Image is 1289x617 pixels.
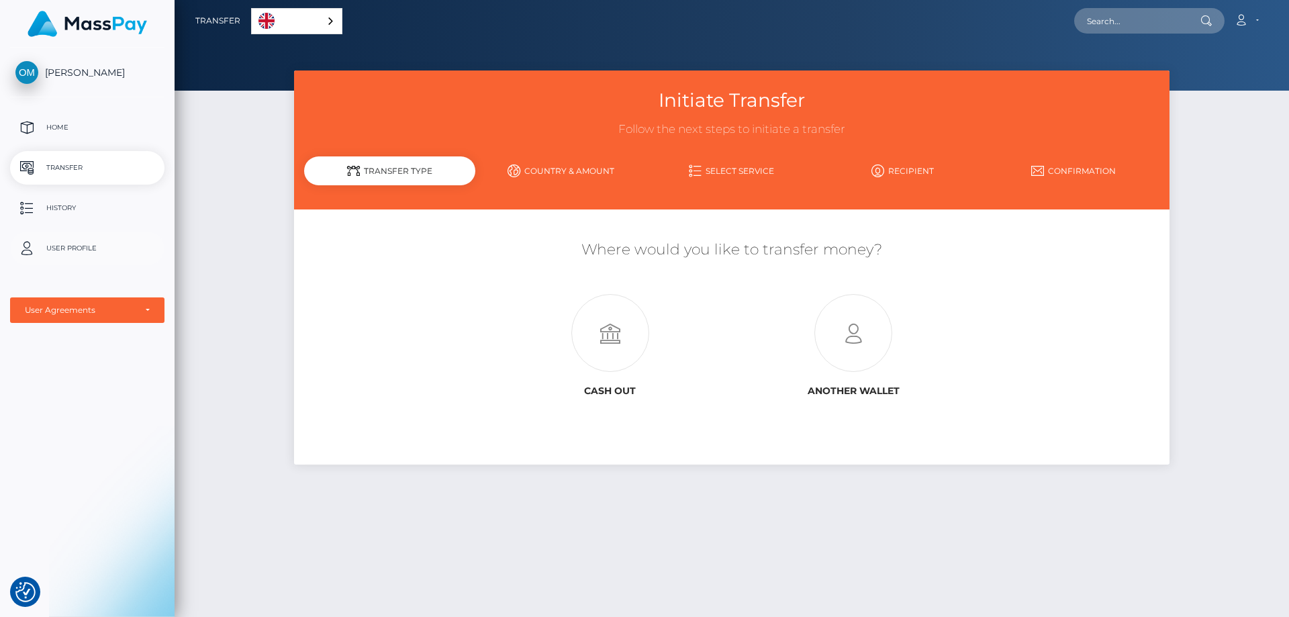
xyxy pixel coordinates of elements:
[10,111,164,144] a: Home
[304,122,1159,138] h3: Follow the next steps to initiate a transfer
[742,385,965,397] h6: Another wallet
[817,159,988,183] a: Recipient
[304,87,1159,113] h3: Initiate Transfer
[10,66,164,79] span: [PERSON_NAME]
[251,8,342,34] div: Language
[499,385,722,397] h6: Cash out
[1074,8,1200,34] input: Search...
[10,191,164,225] a: History
[15,158,159,178] p: Transfer
[15,117,159,138] p: Home
[15,198,159,218] p: History
[25,305,135,316] div: User Agreements
[10,232,164,265] a: User Profile
[304,240,1159,260] h5: Where would you like to transfer money?
[475,159,647,183] a: Country & Amount
[304,156,475,185] div: Transfer Type
[252,9,342,34] a: English
[195,7,240,35] a: Transfer
[251,8,342,34] aside: Language selected: English
[10,151,164,185] a: Transfer
[10,297,164,323] button: User Agreements
[647,159,818,183] a: Select Service
[15,238,159,258] p: User Profile
[15,582,36,602] button: Consent Preferences
[15,582,36,602] img: Revisit consent button
[988,159,1159,183] a: Confirmation
[28,11,147,37] img: MassPay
